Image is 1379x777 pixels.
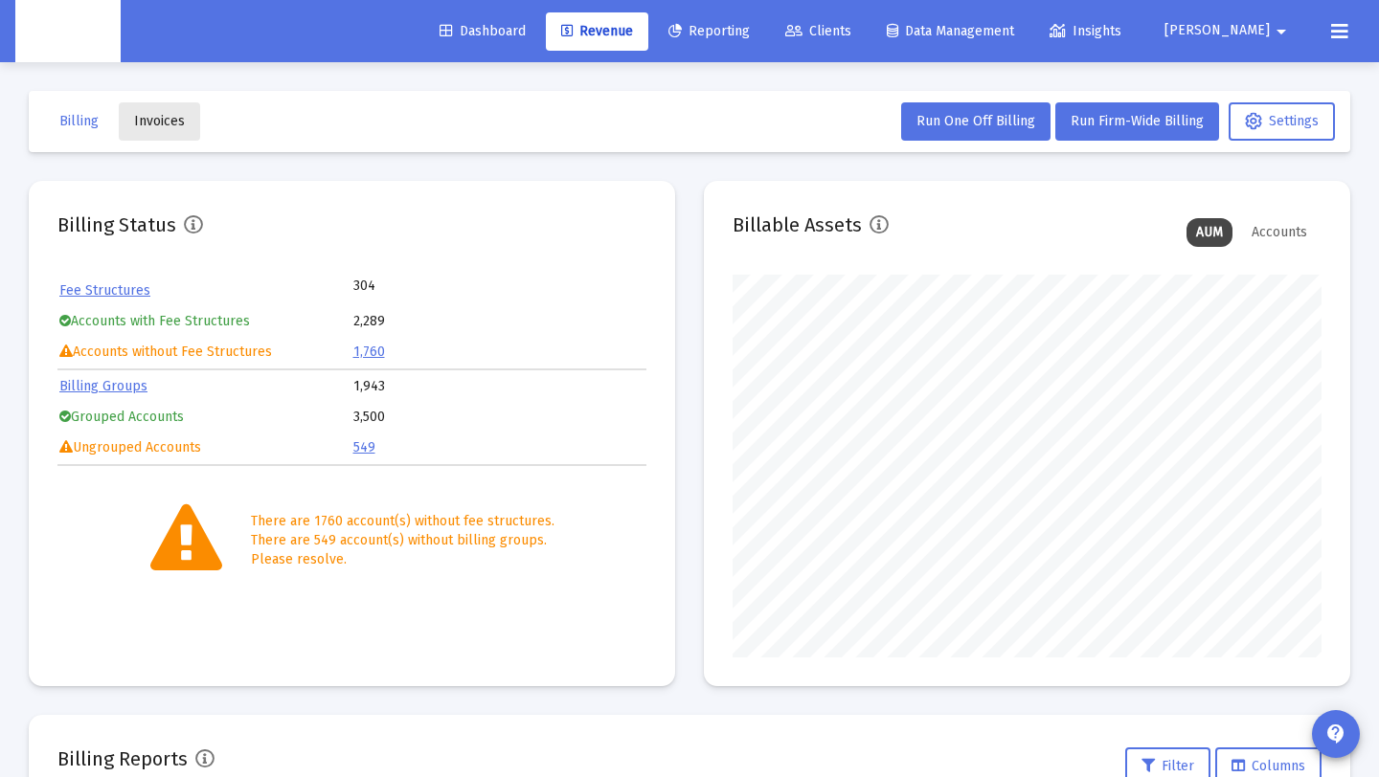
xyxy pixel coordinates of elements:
span: Columns [1232,758,1305,774]
span: Settings [1245,113,1319,129]
td: Grouped Accounts [59,403,351,432]
span: Clients [785,23,851,39]
a: Clients [770,12,867,51]
button: Run One Off Billing [901,102,1051,141]
button: Invoices [119,102,200,141]
a: Fee Structures [59,282,150,299]
a: Reporting [653,12,765,51]
button: Billing [44,102,114,141]
span: Invoices [134,113,185,129]
h2: Billing Reports [57,744,188,774]
h2: Billable Assets [733,210,862,240]
a: Dashboard [424,12,541,51]
td: 2,289 [353,307,645,336]
span: Dashboard [440,23,526,39]
td: 304 [353,277,499,296]
span: Run One Off Billing [916,113,1035,129]
div: Please resolve. [251,550,554,569]
a: Data Management [871,12,1029,51]
h2: Billing Status [57,210,176,240]
div: There are 1760 account(s) without fee structures. [251,512,554,531]
mat-icon: arrow_drop_down [1270,12,1293,51]
a: 1,760 [353,344,385,360]
span: Insights [1050,23,1121,39]
a: 549 [353,439,375,455]
span: Data Management [887,23,1014,39]
a: Revenue [546,12,648,51]
div: AUM [1187,218,1232,247]
a: Insights [1034,12,1137,51]
div: There are 549 account(s) without billing groups. [251,531,554,550]
span: Filter [1142,758,1194,774]
button: [PERSON_NAME] [1142,11,1316,50]
span: Run Firm-Wide Billing [1071,113,1204,129]
mat-icon: contact_support [1324,722,1347,745]
td: Accounts with Fee Structures [59,307,351,336]
span: [PERSON_NAME] [1164,23,1270,39]
a: Billing Groups [59,378,147,394]
td: Accounts without Fee Structures [59,338,351,366]
td: 1,943 [353,372,645,401]
span: Revenue [561,23,633,39]
td: 3,500 [353,403,645,432]
div: Accounts [1242,218,1317,247]
img: Dashboard [30,12,106,51]
button: Settings [1229,102,1335,141]
span: Billing [59,113,99,129]
button: Run Firm-Wide Billing [1055,102,1219,141]
span: Reporting [668,23,750,39]
td: Ungrouped Accounts [59,433,351,462]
